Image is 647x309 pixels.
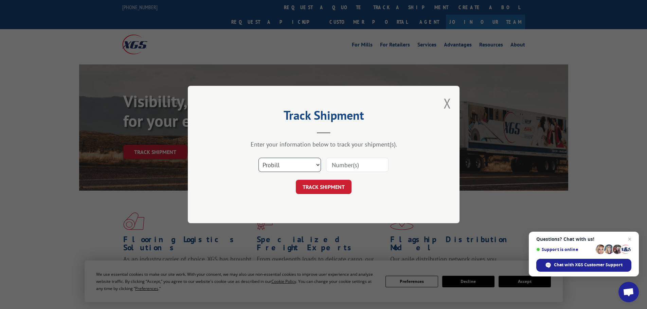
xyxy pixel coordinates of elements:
[444,94,451,112] button: Close modal
[554,262,623,268] span: Chat with XGS Customer Support
[326,158,389,172] input: Number(s)
[296,180,352,194] button: TRACK SHIPMENT
[222,140,426,148] div: Enter your information below to track your shipment(s).
[536,236,631,242] span: Questions? Chat with us!
[618,282,639,302] div: Open chat
[626,235,634,243] span: Close chat
[222,111,426,123] h2: Track Shipment
[536,259,631,272] div: Chat with XGS Customer Support
[536,247,593,252] span: Support is online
